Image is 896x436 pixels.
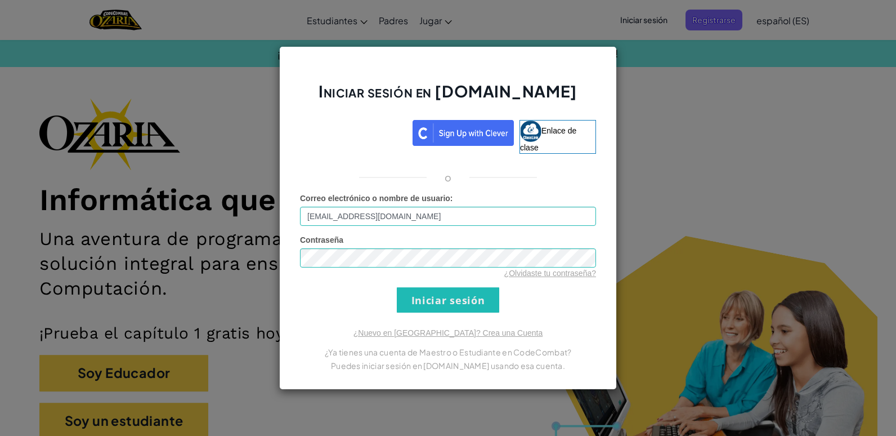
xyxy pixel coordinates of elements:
[300,345,596,359] p: ¿Ya tienes una cuenta de Maestro o Estudiante en CodeCombat?
[300,194,450,203] span: Correo electrónico o nombre de usuario
[300,359,596,372] p: Puedes iniciar sesión en [DOMAIN_NAME] usando esa cuenta.
[300,235,343,244] span: Contraseña
[294,119,413,144] iframe: Botón de Acceder con Google
[397,287,499,313] input: Iniciar sesión
[300,193,453,204] label: :
[353,328,543,337] a: ¿Nuevo en [GEOGRAPHIC_DATA]? Crea una Cuenta
[300,81,596,113] h2: Iniciar sesión en [DOMAIN_NAME]
[520,126,576,152] span: Enlace de clase
[665,11,885,127] iframe: Diálogo de Acceder con Google
[520,121,541,142] img: classlink-logo-small.png
[504,269,596,278] a: ¿Olvidaste tu contraseña?
[445,171,451,184] p: o
[413,120,514,146] img: clever_sso_button@2x.png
